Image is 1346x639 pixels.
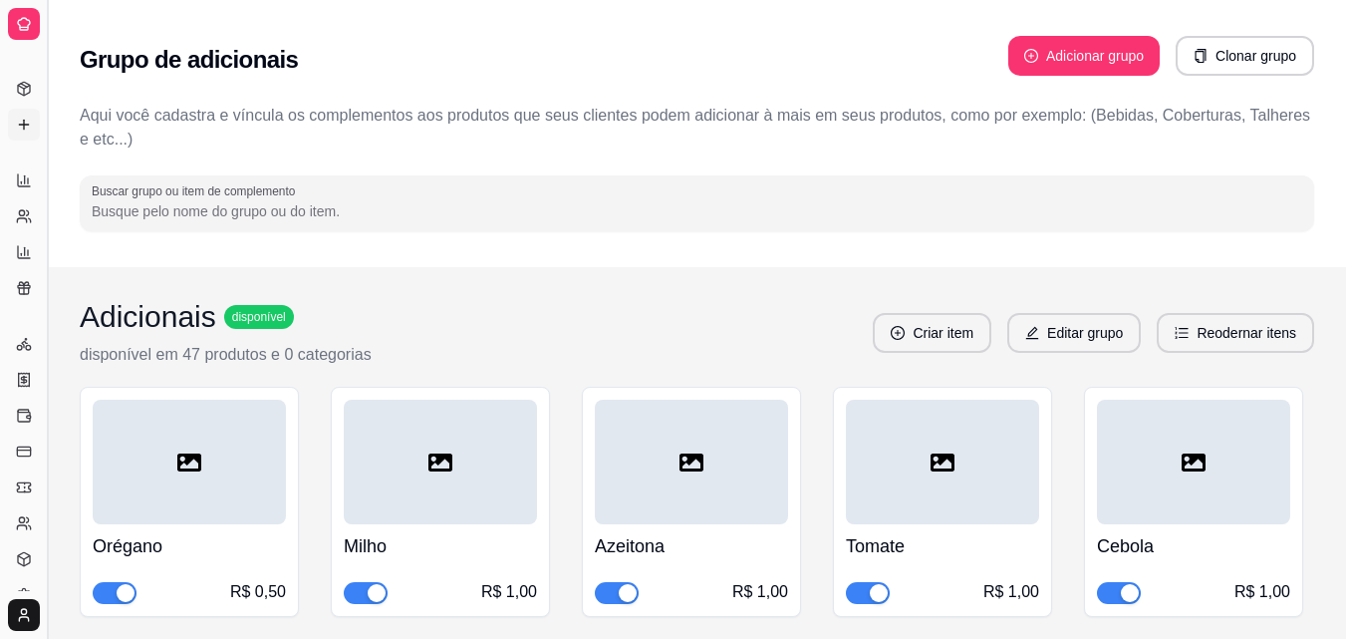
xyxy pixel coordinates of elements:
span: ordered-list [1175,326,1189,340]
button: plus-circleAdicionar grupo [1008,36,1160,76]
div: R$ 1,00 [481,580,537,604]
input: Buscar grupo ou item de complemento [92,201,1302,221]
label: Buscar grupo ou item de complemento [92,182,302,199]
div: R$ 0,50 [230,580,286,604]
button: ordered-listReodernar itens [1157,313,1314,353]
p: Aqui você cadastra e víncula os complementos aos produtos que seus clientes podem adicionar à mai... [80,104,1314,152]
span: edit [1025,326,1039,340]
span: disponível [228,309,290,325]
h4: Azeitona [595,532,788,560]
div: R$ 1,00 [983,580,1039,604]
div: R$ 1,00 [732,580,788,604]
h2: Grupo de adicionais [80,44,298,76]
h3: Adicionais [80,299,216,335]
h4: Milho [344,532,537,560]
button: editEditar grupo [1007,313,1141,353]
h4: Tomate [846,532,1039,560]
button: plus-circleCriar item [873,313,991,353]
h4: Cebola [1097,532,1290,560]
div: R$ 1,00 [1234,580,1290,604]
span: plus-circle [891,326,905,340]
p: disponível em 47 produtos e 0 categorias [80,343,372,367]
span: copy [1194,49,1208,63]
span: plus-circle [1024,49,1038,63]
button: copyClonar grupo [1176,36,1314,76]
h4: Orégano [93,532,286,560]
